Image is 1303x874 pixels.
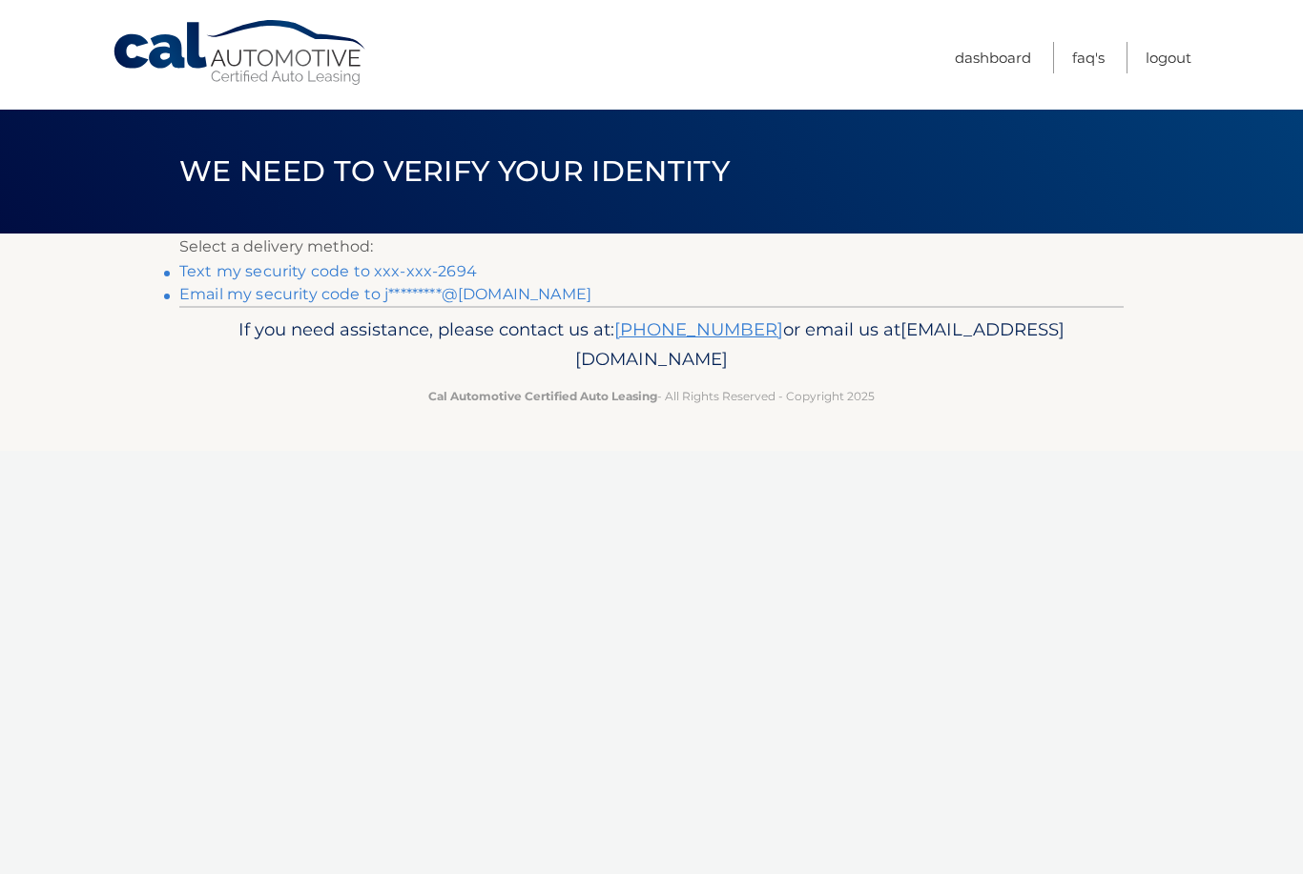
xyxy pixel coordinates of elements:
[192,315,1111,376] p: If you need assistance, please contact us at: or email us at
[179,234,1124,260] p: Select a delivery method:
[179,285,591,303] a: Email my security code to j*********@[DOMAIN_NAME]
[428,389,657,403] strong: Cal Automotive Certified Auto Leasing
[112,19,369,87] a: Cal Automotive
[1072,42,1105,73] a: FAQ's
[1146,42,1191,73] a: Logout
[614,318,783,340] a: [PHONE_NUMBER]
[179,262,477,280] a: Text my security code to xxx-xxx-2694
[179,153,730,189] span: We need to verify your identity
[192,386,1111,406] p: - All Rights Reserved - Copyright 2025
[955,42,1031,73] a: Dashboard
